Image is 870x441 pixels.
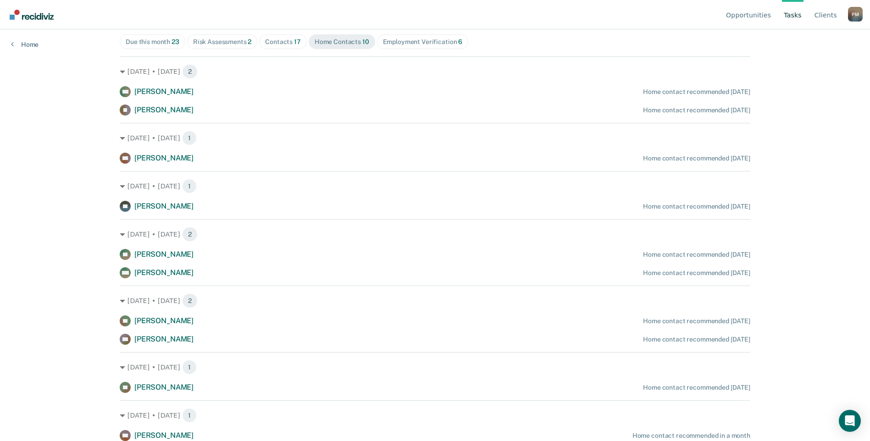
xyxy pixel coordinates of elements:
[315,38,369,46] div: Home Contacts
[383,38,463,46] div: Employment Verification
[120,227,750,242] div: [DATE] • [DATE] 2
[172,38,179,45] span: 23
[182,179,197,193] span: 1
[120,360,750,375] div: [DATE] • [DATE] 1
[643,336,750,343] div: Home contact recommended [DATE]
[643,106,750,114] div: Home contact recommended [DATE]
[182,360,197,375] span: 1
[134,202,194,210] span: [PERSON_NAME]
[248,38,251,45] span: 2
[632,432,750,440] div: Home contact recommended in a month
[134,316,194,325] span: [PERSON_NAME]
[11,40,39,49] a: Home
[362,38,369,45] span: 10
[643,317,750,325] div: Home contact recommended [DATE]
[643,384,750,391] div: Home contact recommended [DATE]
[182,408,197,423] span: 1
[182,131,197,145] span: 1
[120,408,750,423] div: [DATE] • [DATE] 1
[120,179,750,193] div: [DATE] • [DATE] 1
[134,87,194,96] span: [PERSON_NAME]
[265,38,301,46] div: Contacts
[643,203,750,210] div: Home contact recommended [DATE]
[643,269,750,277] div: Home contact recommended [DATE]
[182,227,198,242] span: 2
[848,7,863,22] div: P M
[134,154,194,162] span: [PERSON_NAME]
[643,251,750,259] div: Home contact recommended [DATE]
[839,410,861,432] div: Open Intercom Messenger
[182,293,198,308] span: 2
[120,131,750,145] div: [DATE] • [DATE] 1
[643,154,750,162] div: Home contact recommended [DATE]
[134,105,194,114] span: [PERSON_NAME]
[134,268,194,277] span: [PERSON_NAME]
[848,7,863,22] button: Profile dropdown button
[182,64,198,79] span: 2
[120,64,750,79] div: [DATE] • [DATE] 2
[10,10,54,20] img: Recidiviz
[134,383,194,391] span: [PERSON_NAME]
[193,38,252,46] div: Risk Assessments
[134,250,194,259] span: [PERSON_NAME]
[458,38,462,45] span: 6
[134,431,194,440] span: [PERSON_NAME]
[294,38,301,45] span: 17
[643,88,750,96] div: Home contact recommended [DATE]
[120,293,750,308] div: [DATE] • [DATE] 2
[134,335,194,343] span: [PERSON_NAME]
[126,38,179,46] div: Due this month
